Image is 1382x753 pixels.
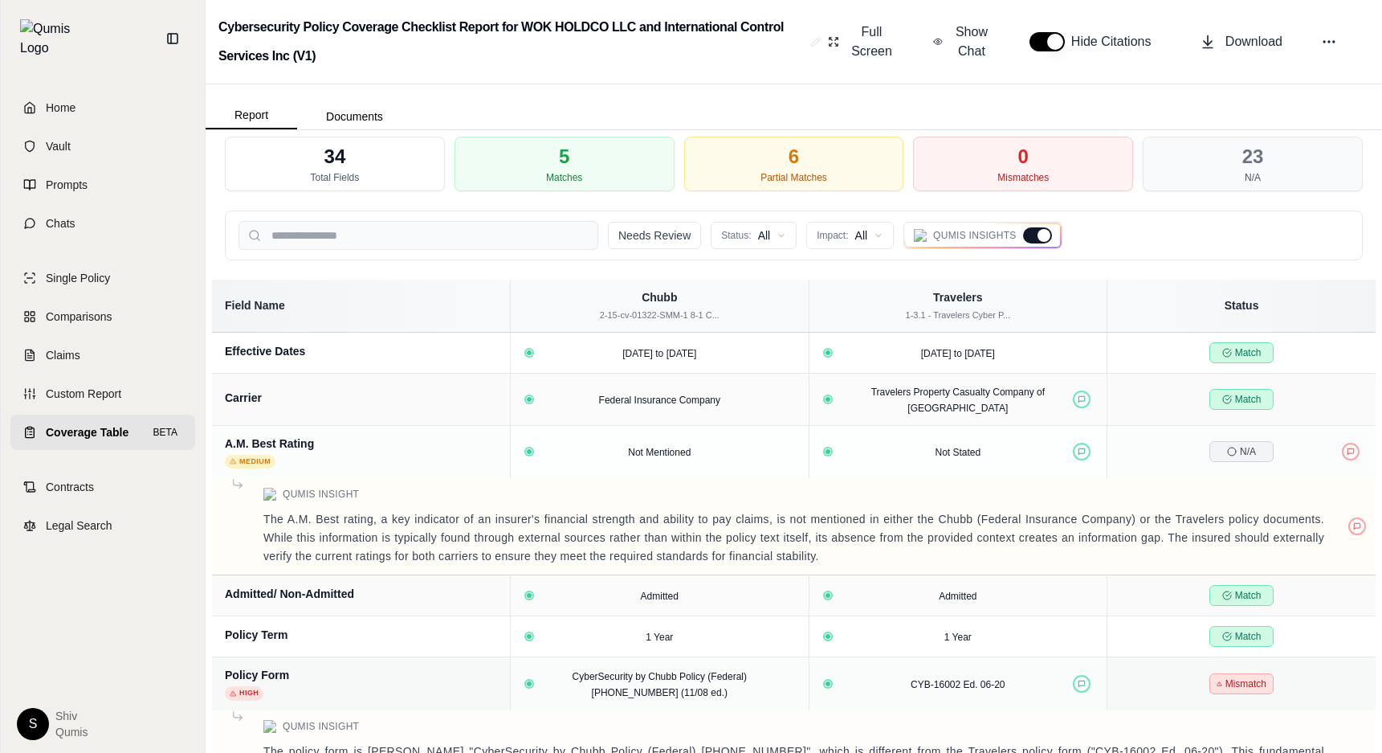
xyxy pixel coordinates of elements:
th: Field Name [212,280,511,332]
div: A.M. Best Rating [225,436,497,452]
span: Match [1209,626,1274,647]
th: Status [1107,280,1376,332]
span: 1 Year [646,632,673,643]
button: Status:All [711,222,797,249]
span: Admitted [939,591,976,602]
button: Positive feedback provided [1073,443,1091,460]
button: Negative feedback provided [1348,518,1366,535]
span: Full Screen [849,23,895,61]
span: N/A [1209,441,1274,462]
a: Custom Report [10,376,195,411]
img: Qumis Logo [263,720,276,733]
span: [DATE] to [DATE] [622,348,696,359]
div: 2-15-cv-01322-SMM-1 8-1 C... [520,309,799,322]
div: 34 [324,144,346,170]
span: All [758,227,771,243]
div: Matches [546,171,582,184]
a: Claims [10,338,195,373]
span: Qumis Insight [283,488,359,501]
span: Home [46,100,75,116]
span: Medium [225,455,275,469]
span: Qumis [55,724,88,740]
button: Negative feedback provided [1342,443,1360,460]
span: Comparisons [46,309,112,325]
div: 6 [789,144,799,170]
div: Admitted/ Non-Admitted [225,586,497,602]
img: Qumis Logo [263,488,276,501]
button: Report [206,102,297,129]
span: Travelers Property Casualty Company of [GEOGRAPHIC_DATA] [871,387,1045,414]
button: Positive feedback provided [1073,391,1091,408]
span: Status: [721,229,751,242]
h2: Cybersecurity Policy Coverage Checklist Report for WOK HOLDCO LLC and International Control Servi... [218,13,804,71]
button: Needs Review [608,222,701,249]
a: Coverage TableBETA [10,415,195,450]
img: Qumis Logo [914,229,927,242]
span: Contracts [46,479,94,495]
div: Total Fields [311,171,360,184]
button: Full Screen [821,16,901,68]
span: Shiv [55,708,88,724]
a: Chats [10,206,195,241]
div: Policy Term [225,627,497,643]
div: 5 [559,144,569,170]
a: Prompts [10,167,195,203]
span: Chats [46,215,75,231]
span: Claims [46,347,80,363]
div: Policy Form [225,667,497,683]
span: Custom Report [46,386,121,402]
img: Qumis Logo [20,19,80,58]
div: Partial Matches [760,171,827,184]
span: Qumis Insights [933,229,1017,242]
button: Show Chat [927,16,997,68]
a: Contracts [10,469,195,505]
span: [DATE] to [DATE] [921,348,995,359]
span: Show Chat [952,23,991,61]
a: Home [10,90,195,125]
a: Single Policy [10,260,195,296]
div: 0 [1018,144,1029,170]
div: Carrier [225,390,497,406]
button: Download [1193,26,1289,58]
span: CyberSecurity by Chubb Policy (Federal) [PHONE_NUMBER] (11/08 ed.) [573,671,747,698]
span: Legal Search [46,518,112,534]
span: Match [1209,585,1274,606]
span: Single Policy [46,270,110,286]
div: Mismatches [997,171,1049,184]
p: The A.M. Best rating, a key indicator of an insurer's financial strength and ability to pay claim... [263,510,1324,565]
span: Vault [46,138,71,154]
span: Impact: [817,229,848,242]
span: High [225,686,263,701]
button: Collapse sidebar [160,26,185,51]
span: Match [1209,389,1274,410]
span: Federal Insurance Company [599,395,720,406]
span: Hide Citations [1071,32,1161,51]
span: Not Stated [935,447,980,458]
span: Not Mentioned [628,447,691,458]
button: Positive feedback provided [1073,675,1091,693]
div: 23 [1242,144,1264,170]
span: Match [1209,342,1274,363]
div: S [17,708,49,740]
span: BETA [149,424,182,440]
span: Prompts [46,177,88,193]
button: Impact:All [806,222,894,249]
div: 1-3.1 - Travelers Cyber P... [819,309,1098,322]
span: CYB-16002 Ed. 06-20 [911,679,1005,690]
span: Coverage Table [46,424,128,440]
span: Download [1225,32,1282,51]
div: Travelers [819,289,1098,305]
span: Admitted [641,591,679,602]
span: Mismatch [1209,673,1274,694]
span: All [855,227,868,243]
div: Chubb [520,289,799,305]
span: 1 Year [944,632,972,643]
div: N/A [1245,171,1261,184]
div: Effective Dates [225,343,497,359]
span: Qumis Insight [283,720,359,733]
button: Documents [297,104,412,129]
a: Legal Search [10,508,195,543]
a: Comparisons [10,299,195,334]
a: Vault [10,129,195,164]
